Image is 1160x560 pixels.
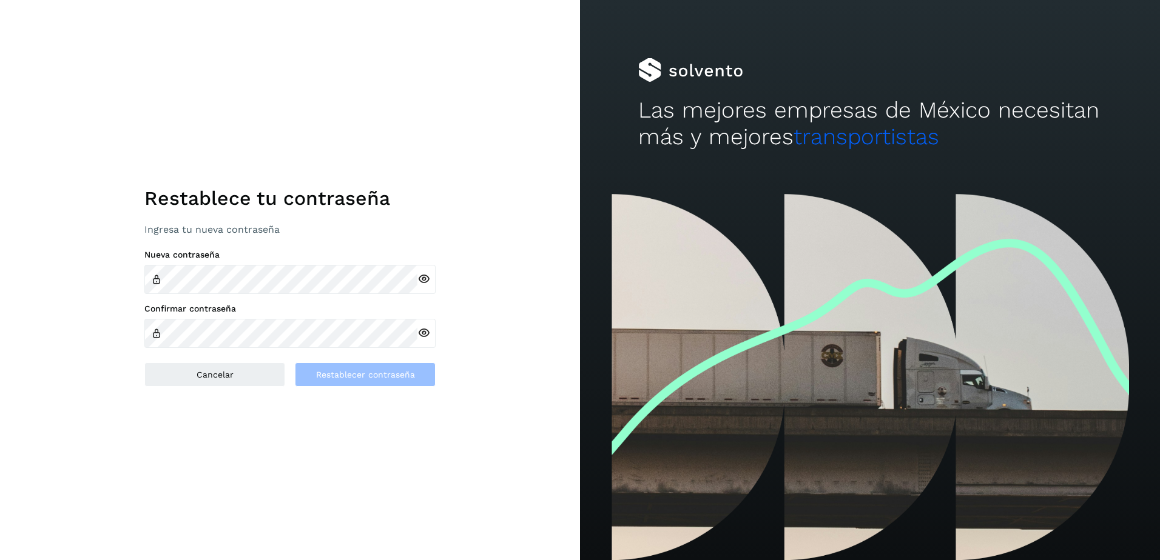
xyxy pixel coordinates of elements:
label: Confirmar contraseña [144,304,436,314]
span: Restablecer contraseña [316,370,415,379]
button: Restablecer contraseña [295,362,436,387]
button: Cancelar [144,362,285,387]
label: Nueva contraseña [144,250,436,260]
h2: Las mejores empresas de México necesitan más y mejores [638,97,1102,151]
span: Cancelar [197,370,234,379]
h1: Restablece tu contraseña [144,187,436,210]
span: transportistas [794,124,939,150]
p: Ingresa tu nueva contraseña [144,224,436,235]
